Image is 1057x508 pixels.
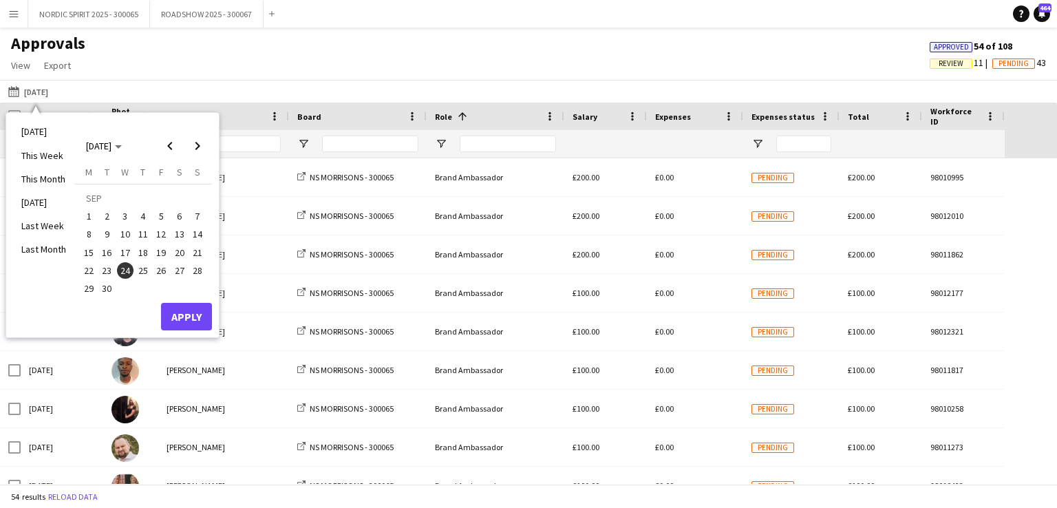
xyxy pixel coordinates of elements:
li: [DATE] [13,120,74,143]
li: This Week [13,144,74,167]
a: View [6,56,36,74]
button: 17-09-2025 [116,244,134,262]
button: Previous month [156,132,184,160]
div: Brand Ambassador [427,197,564,235]
span: 20 [171,244,188,261]
div: 98010258 [922,390,1005,427]
button: 16-09-2025 [98,244,116,262]
span: NS MORRISONS - 300065 [310,326,394,337]
a: NS MORRISONS - 300065 [297,172,394,182]
span: 464 [1038,3,1051,12]
span: 13 [171,226,188,243]
button: 06-09-2025 [170,207,188,225]
button: 05-09-2025 [152,207,170,225]
div: [PERSON_NAME] [158,235,289,273]
span: £200.00 [573,211,599,221]
span: £200.00 [848,172,875,182]
img: aurimas sestokas [111,434,139,462]
div: 98011817 [922,351,1005,389]
span: Name [167,112,189,122]
button: 24-09-2025 [116,262,134,279]
a: NS MORRISONS - 300065 [297,442,394,452]
a: Export [39,56,76,74]
span: View [11,59,30,72]
span: £200.00 [848,211,875,221]
button: 14-09-2025 [189,225,206,243]
span: £0.00 [655,211,674,221]
span: £100.00 [573,288,599,298]
div: 98011273 [922,428,1005,466]
span: Photo [111,106,134,127]
span: 23 [99,262,116,279]
button: Open Filter Menu [297,138,310,150]
span: [DATE] [86,140,111,152]
span: 14 [189,226,206,243]
button: 03-09-2025 [116,207,134,225]
span: 15 [81,244,97,261]
span: 17 [117,244,134,261]
div: [PERSON_NAME] [158,351,289,389]
button: Next month [184,132,211,160]
span: £100.00 [848,480,875,491]
div: 98012321 [922,313,1005,350]
span: S [195,166,200,178]
div: Brand Ambassador [427,467,564,505]
a: NS MORRISONS - 300065 [297,480,394,491]
button: 12-09-2025 [152,225,170,243]
div: 98010423 [922,467,1005,505]
span: £0.00 [655,326,674,337]
button: 04-09-2025 [134,207,152,225]
img: chelsea Tuby [111,396,139,423]
button: 10-09-2025 [116,225,134,243]
span: 28 [189,262,206,279]
a: NS MORRISONS - 300065 [297,403,394,414]
a: 464 [1034,6,1050,22]
span: 25 [135,262,151,279]
span: Pending [751,443,794,453]
button: Open Filter Menu [435,138,447,150]
button: 25-09-2025 [134,262,152,279]
button: 07-09-2025 [189,207,206,225]
span: NS MORRISONS - 300065 [310,211,394,221]
span: 11 [930,56,992,69]
button: 21-09-2025 [189,244,206,262]
button: 29-09-2025 [80,279,98,297]
li: [DATE] [13,191,74,214]
div: Brand Ambassador [427,235,564,273]
button: 13-09-2025 [170,225,188,243]
span: 30 [99,280,116,297]
a: NS MORRISONS - 300065 [297,326,394,337]
button: 27-09-2025 [170,262,188,279]
span: £0.00 [655,403,674,414]
span: 4 [135,208,151,224]
span: £0.00 [655,172,674,182]
span: Pending [751,327,794,337]
span: £100.00 [573,365,599,375]
span: Total [848,112,869,122]
span: 2 [99,208,116,224]
span: NS MORRISONS - 300065 [310,249,394,260]
span: 29 [81,280,97,297]
button: Apply [161,303,212,330]
span: £100.00 [573,480,599,491]
span: 26 [153,262,169,279]
div: [PERSON_NAME] [158,390,289,427]
div: Brand Ambassador [427,351,564,389]
div: [DATE] [21,351,103,389]
span: £100.00 [848,403,875,414]
button: 11-09-2025 [134,225,152,243]
span: T [140,166,145,178]
li: Last Week [13,214,74,237]
span: 18 [135,244,151,261]
button: 08-09-2025 [80,225,98,243]
button: 18-09-2025 [134,244,152,262]
span: NS MORRISONS - 300065 [310,288,394,298]
td: SEP [80,189,206,207]
span: NS MORRISONS - 300065 [310,403,394,414]
div: 98011862 [922,235,1005,273]
div: [PERSON_NAME] [158,158,289,196]
span: Pending [999,59,1029,68]
span: M [85,166,92,178]
span: £100.00 [848,288,875,298]
span: 3 [117,208,134,224]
